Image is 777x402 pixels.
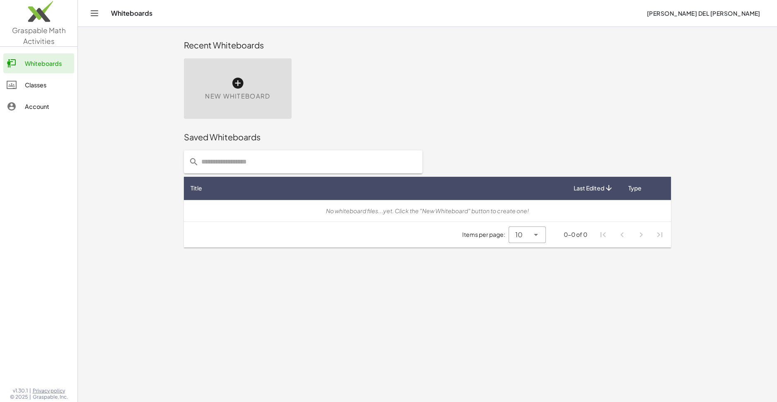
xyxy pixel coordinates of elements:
[594,225,669,244] nav: Pagination Navigation
[515,230,523,240] span: 10
[3,53,74,73] a: Whiteboards
[628,184,642,193] span: Type
[29,394,31,400] span: |
[3,96,74,116] a: Account
[564,230,587,239] div: 0-0 of 0
[3,75,74,95] a: Classes
[25,101,71,111] div: Account
[88,7,101,20] button: Toggle navigation
[184,131,671,143] div: Saved Whiteboards
[189,157,199,167] i: prepended action
[184,39,671,51] div: Recent Whiteboards
[574,184,604,193] span: Last Edited
[205,91,270,101] span: New Whiteboard
[191,207,664,215] div: No whiteboard files...yet. Click the "New Whiteboard" button to create one!
[191,184,202,193] span: Title
[25,58,71,68] div: Whiteboards
[25,80,71,90] div: Classes
[13,388,28,394] span: v1.30.1
[10,394,28,400] span: © 2025
[33,388,68,394] a: Privacy policy
[12,26,66,46] span: Graspable Math Activities
[640,6,767,21] button: [PERSON_NAME] Del [PERSON_NAME]
[33,394,68,400] span: Graspable, Inc.
[462,230,509,239] span: Items per page:
[29,388,31,394] span: |
[647,10,760,17] span: [PERSON_NAME] Del [PERSON_NAME]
